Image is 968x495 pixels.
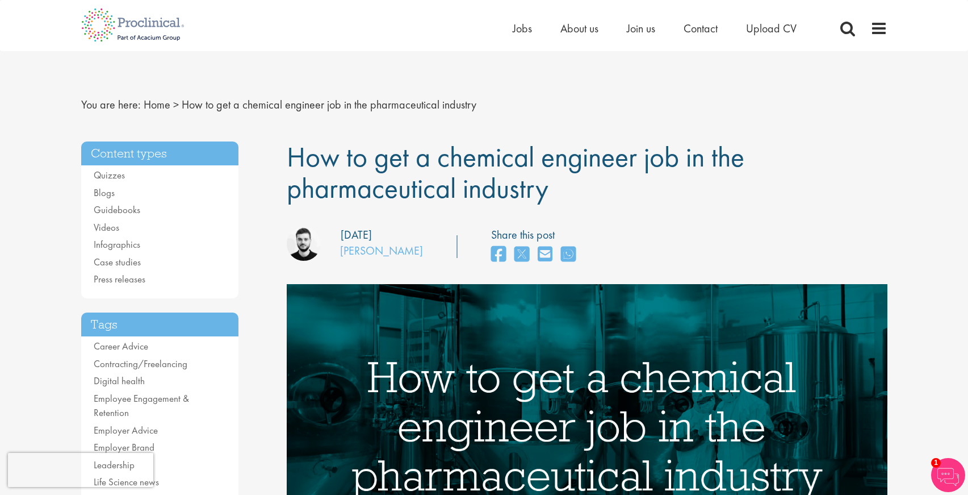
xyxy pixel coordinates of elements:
a: Join us [627,21,655,36]
a: Videos [94,221,119,234]
a: Jobs [513,21,532,36]
div: [DATE] [341,227,372,243]
img: Chatbot [931,458,965,492]
span: How to get a chemical engineer job in the pharmaceutical industry [182,97,476,112]
a: Infographics [94,238,140,251]
a: About us [560,21,598,36]
a: share on twitter [514,243,529,267]
label: Share this post [491,227,581,243]
a: [PERSON_NAME] [340,243,423,258]
a: share on whats app [561,243,576,267]
span: How to get a chemical engineer job in the pharmaceutical industry [287,139,744,206]
iframe: reCAPTCHA [8,453,153,487]
a: Digital health [94,375,145,387]
a: Blogs [94,186,115,199]
span: > [173,97,179,112]
a: Upload CV [746,21,797,36]
span: 1 [931,458,941,468]
a: Career Advice [94,340,148,352]
a: share on email [538,243,552,267]
h3: Content types [81,142,239,166]
a: share on facebook [491,243,506,267]
h3: Tags [81,313,239,337]
img: Dominic Williams [287,227,321,261]
a: Contracting/Freelancing [94,357,187,370]
a: breadcrumb link [144,97,170,112]
a: Press releases [94,273,145,285]
a: Case studies [94,256,141,268]
a: Employer Advice [94,424,158,436]
span: You are here: [81,97,141,112]
a: Employee Engagement & Retention [94,392,189,419]
a: Contact [684,21,718,36]
a: Guidebooks [94,203,140,216]
a: Quizzes [94,169,125,181]
a: Employer Brand [94,441,154,454]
